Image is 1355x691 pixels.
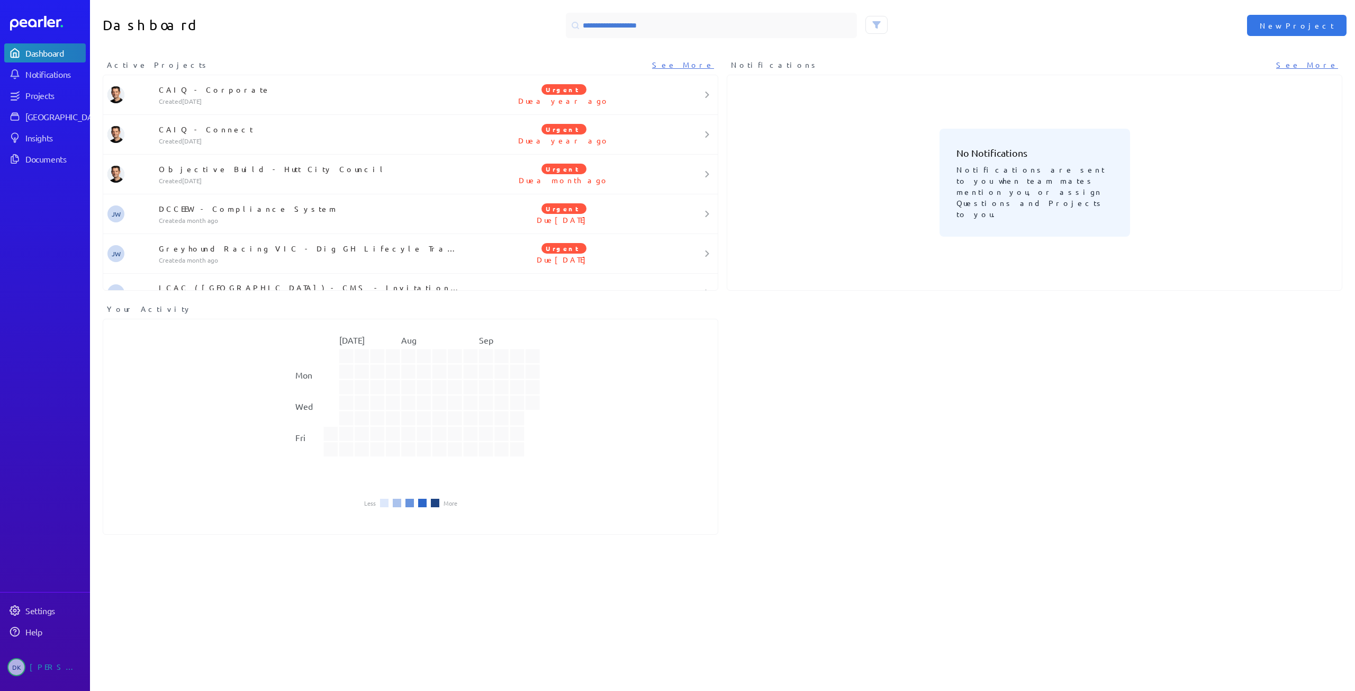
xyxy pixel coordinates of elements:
[401,335,417,345] text: Aug
[107,303,192,315] span: Your Activity
[103,13,406,38] h1: Dashboard
[25,132,85,143] div: Insights
[364,500,376,506] li: Less
[4,601,86,620] a: Settings
[731,59,819,70] span: Notifications
[444,500,457,506] li: More
[541,124,586,134] span: Urgent
[4,43,86,62] a: Dashboard
[956,146,1113,160] h3: No Notifications
[107,126,124,143] img: James Layton
[339,335,365,345] text: [DATE]
[462,135,666,146] p: Due a year ago
[159,97,462,105] p: Created [DATE]
[159,282,462,293] p: ICAC ([GEOGRAPHIC_DATA]) - CMS - Invitation to Supply
[4,65,86,84] a: Notifications
[25,90,85,101] div: Projects
[4,128,86,147] a: Insights
[25,626,85,637] div: Help
[30,658,83,676] div: [PERSON_NAME]
[956,160,1113,220] p: Notifications are sent to you when team mates mention you, or assign Questions and Projects to you.
[541,203,586,214] span: Urgent
[479,335,493,345] text: Sep
[541,243,586,254] span: Urgent
[1260,20,1334,31] span: New Project
[25,48,85,58] div: Dashboard
[107,205,124,222] span: Jeremy Williams
[107,245,124,262] span: Jeremy Williams
[462,214,666,225] p: Due [DATE]
[10,16,86,31] a: Dashboard
[462,288,666,298] p: Due [DATE]
[295,432,305,443] text: Fri
[462,175,666,185] p: Due a month ago
[541,164,586,174] span: Urgent
[159,124,462,134] p: CAIQ - Connect
[462,95,666,106] p: Due a year ago
[4,86,86,105] a: Projects
[107,284,124,301] span: Jeremy Williams
[1276,59,1338,70] a: See More
[295,401,313,411] text: Wed
[25,111,104,122] div: [GEOGRAPHIC_DATA]
[1247,15,1347,36] button: New Project
[25,605,85,616] div: Settings
[4,107,86,126] a: [GEOGRAPHIC_DATA]
[4,622,86,641] a: Help
[107,59,210,70] span: Active Projects
[4,149,86,168] a: Documents
[107,166,124,183] img: James Layton
[462,254,666,265] p: Due [DATE]
[4,654,86,680] a: DK[PERSON_NAME]
[159,216,462,225] p: Created a month ago
[25,154,85,164] div: Documents
[7,658,25,676] span: Dan Kilgallon
[159,164,462,174] p: Objective Build - Hutt City Council
[159,176,462,185] p: Created [DATE]
[159,243,462,254] p: Greyhound Racing VIC - Dig GH Lifecyle Tracking
[541,84,586,95] span: Urgent
[159,203,462,214] p: DCCEEW - Compliance System
[159,256,462,264] p: Created a month ago
[25,69,85,79] div: Notifications
[159,137,462,145] p: Created [DATE]
[652,59,714,70] a: See More
[295,370,312,380] text: Mon
[107,86,124,103] img: James Layton
[159,84,462,95] p: CAIQ - Corporate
